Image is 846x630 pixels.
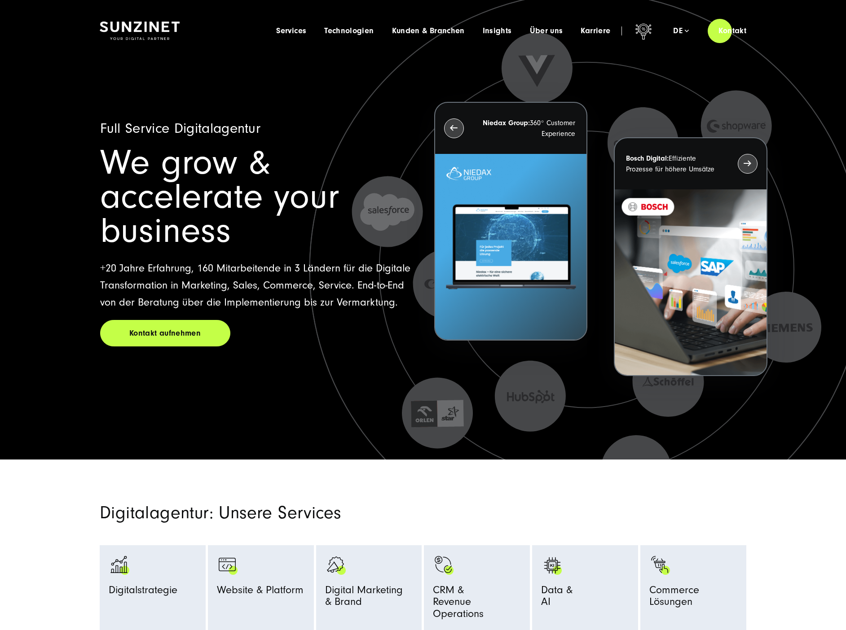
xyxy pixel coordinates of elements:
strong: Niedax Group: [483,119,530,127]
a: Kunden & Branchen [392,26,465,35]
strong: Bosch Digital: [626,154,669,162]
h2: Digitalagentur: Unsere Services [100,504,526,521]
span: Commerce Lösungen [649,584,737,612]
img: BOSCH - Kundeprojekt - Digital Transformation Agentur SUNZINET [615,189,766,376]
a: Technologien [324,26,374,35]
a: Kontakt aufnehmen [100,320,230,346]
button: Bosch Digital:Effiziente Prozesse für höhere Umsätze BOSCH - Kundeprojekt - Digital Transformatio... [614,137,767,376]
h1: We grow & accelerate your business [100,146,413,248]
p: Effiziente Prozesse für höhere Umsätze [626,153,721,175]
span: Website & Platform [217,584,304,600]
a: Karriere [581,26,610,35]
p: +20 Jahre Erfahrung, 160 Mitarbeitende in 3 Ländern für die Digitale Transformation in Marketing,... [100,260,413,311]
a: Services [276,26,306,35]
span: Data & AI [541,584,573,612]
a: Insights [483,26,512,35]
img: Letztes Projekt von Niedax. Ein Laptop auf dem die Niedax Website geöffnet ist, auf blauem Hinter... [435,154,586,340]
p: 360° Customer Experience [480,118,575,139]
span: Digitalstrategie [109,584,177,600]
span: Full Service Digitalagentur [100,120,261,136]
button: Niedax Group:360° Customer Experience Letztes Projekt von Niedax. Ein Laptop auf dem die Niedax W... [434,102,587,341]
span: Digital Marketing & Brand [325,584,403,612]
img: SUNZINET Full Service Digital Agentur [100,22,180,40]
a: Über uns [530,26,563,35]
div: de [673,26,689,35]
a: Kontakt [708,18,757,44]
span: CRM & Revenue Operations [433,584,521,624]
